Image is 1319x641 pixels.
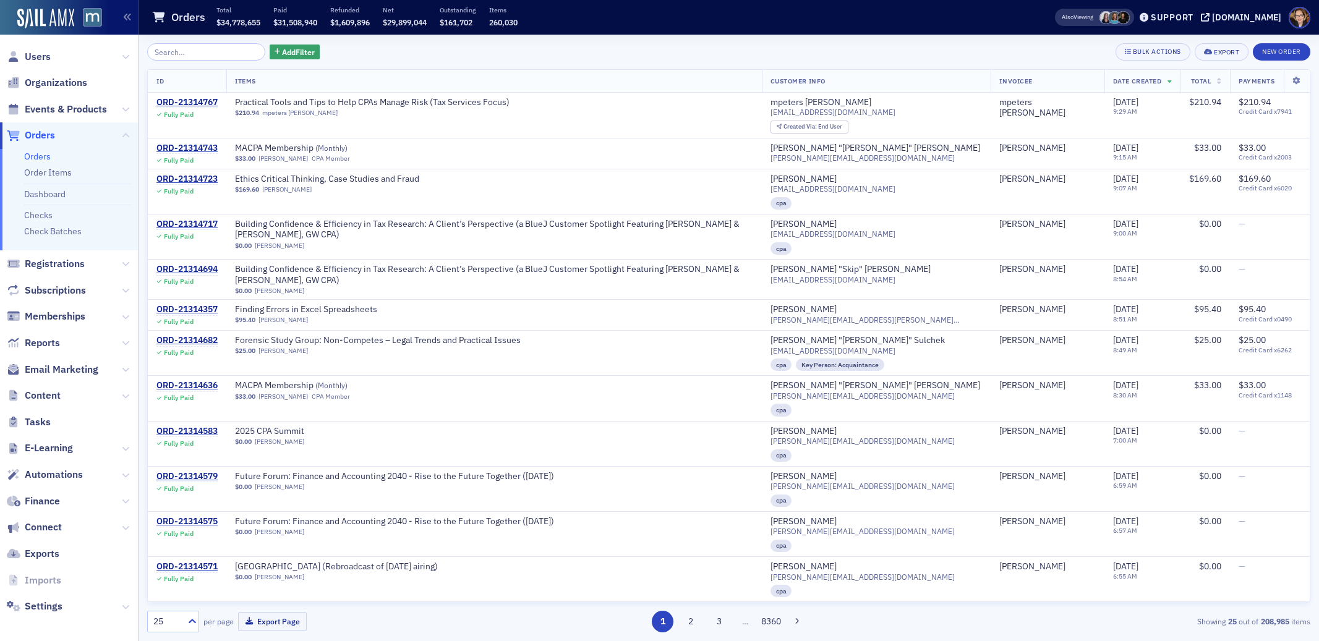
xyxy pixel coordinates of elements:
a: [PERSON_NAME] [258,316,308,324]
div: [PERSON_NAME] [999,304,1065,315]
span: $33.00 [1239,380,1266,391]
a: [PERSON_NAME] [770,304,837,315]
span: Total [1191,77,1211,85]
span: [DATE] [1113,516,1138,527]
time: 9:07 AM [1113,184,1137,192]
span: Skip Falatko [999,264,1095,275]
span: $25.00 [1239,334,1266,346]
div: Fully Paid [164,439,194,448]
div: CPA Member [312,393,350,401]
a: [PERSON_NAME] [255,483,304,491]
div: Fully Paid [164,485,194,493]
a: mpeters [PERSON_NAME] [770,97,871,108]
span: Content [25,389,61,402]
p: Refunded [330,6,370,14]
span: $0.00 [1199,470,1221,482]
span: $210.94 [235,109,259,117]
span: $0.00 [1199,425,1221,436]
span: [EMAIL_ADDRESS][DOMAIN_NAME] [770,346,895,355]
a: MACPA Membership (Monthly) [235,380,391,391]
a: ORD-21314583 [156,426,218,437]
a: Subscriptions [7,284,86,297]
button: Bulk Actions [1116,43,1190,61]
span: [EMAIL_ADDRESS][DOMAIN_NAME] [770,184,895,193]
a: Checks [24,210,53,221]
a: [GEOGRAPHIC_DATA] (Rebroadcast of [DATE] airing) [235,561,438,572]
div: cpa [770,359,792,371]
div: Fully Paid [164,349,194,357]
div: [PERSON_NAME] [770,219,837,230]
span: 2025 CPA Summit [235,426,391,437]
time: 8:51 AM [1113,315,1137,323]
p: Net [383,6,427,14]
div: [DOMAIN_NAME] [1212,12,1281,23]
div: Support [1151,12,1193,23]
a: [PERSON_NAME] [770,561,837,572]
span: Credit Card x0490 [1239,315,1301,323]
a: [PERSON_NAME] [999,426,1065,437]
span: Lauren McDonough [1117,11,1130,24]
span: MACPA Town Hall (Rebroadcast of September 2025 airing) [235,561,438,572]
span: MACPA Membership [235,143,391,154]
a: [PERSON_NAME] [258,155,308,163]
span: [DATE] [1113,96,1138,108]
span: ( Monthly ) [315,143,348,153]
div: Bulk Actions [1133,48,1181,55]
span: Reports [25,336,60,350]
a: Reports [7,336,60,350]
img: SailAMX [17,9,74,28]
span: Future Forum: Finance and Accounting 2040 - Rise to the Future Together (October 2025) [235,516,554,527]
span: Orders [25,129,55,142]
span: Profile [1289,7,1310,28]
span: Date Created [1113,77,1161,85]
img: SailAMX [83,8,102,27]
a: Events & Products [7,103,107,116]
a: [PERSON_NAME] [999,561,1065,572]
span: [DATE] [1113,470,1138,482]
a: Content [7,389,61,402]
span: Credit Card x1148 [1239,391,1301,399]
a: [PERSON_NAME] [255,242,304,250]
div: [PERSON_NAME] [770,516,837,527]
div: ORD-21314682 [156,335,218,346]
a: Automations [7,468,83,482]
span: — [1239,470,1245,482]
span: [EMAIL_ADDRESS][DOMAIN_NAME] [770,275,895,284]
a: [PERSON_NAME] "[PERSON_NAME]" [PERSON_NAME] [770,143,980,154]
a: Settings [7,600,62,613]
a: New Order [1253,45,1310,56]
a: ORD-21314571 [156,561,218,572]
span: Subscriptions [25,284,86,297]
div: [PERSON_NAME] [999,264,1065,275]
div: Fully Paid [164,232,194,240]
span: [PERSON_NAME][EMAIL_ADDRESS][DOMAIN_NAME] [770,436,955,446]
div: Fully Paid [164,394,194,402]
div: Fully Paid [164,187,194,195]
span: [DATE] [1113,425,1138,436]
span: Customer Info [770,77,826,85]
span: Users [25,50,51,64]
div: [PERSON_NAME] "[PERSON_NAME]" [PERSON_NAME] [770,380,980,391]
span: $0.00 [235,483,252,491]
time: 6:59 AM [1113,481,1137,490]
a: Registrations [7,257,85,271]
time: 9:15 AM [1113,153,1137,161]
a: [PERSON_NAME] [255,573,304,581]
time: 9:00 AM [1113,229,1137,237]
div: Fully Paid [164,156,194,164]
a: Orders [7,129,55,142]
span: $0.00 [235,438,252,446]
div: End User [783,124,842,130]
span: $33.00 [1194,142,1221,153]
div: [PERSON_NAME] "[PERSON_NAME]" Sulchek [770,335,945,346]
button: Export [1195,43,1249,61]
a: Future Forum: Finance and Accounting 2040 - Rise to the Future Together ([DATE]) [235,471,554,482]
a: E-Learning [7,441,73,455]
span: Building Confidence & Efficiency in Tax Research: A Client’s Perspective (a BlueJ Customer Spotli... [235,264,753,286]
span: Ron Sulchek [999,335,1095,346]
span: E-Learning [25,441,73,455]
time: 7:00 AM [1113,436,1137,444]
span: [DATE] [1113,380,1138,391]
div: [PERSON_NAME] "Skip" [PERSON_NAME] [770,264,931,275]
